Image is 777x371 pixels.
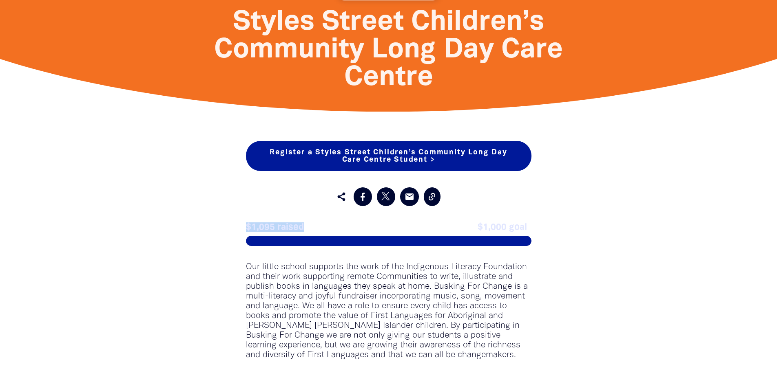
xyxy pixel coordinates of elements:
a: email [400,187,418,206]
a: Share [354,187,372,206]
p: Our little school supports the work of the Indigenous Literacy Foundation and their work supporti... [246,262,531,360]
a: Register a Styles Street Children’s Community Long Day Care Centre Student > [246,141,531,171]
span: $1,095 raised [246,222,389,232]
span: $1,000 goal [384,222,527,232]
i: email [405,192,414,202]
span: Styles Street Children’s Community Long Day Care Centre [214,10,563,90]
a: Post [377,187,395,206]
button: Copy Link [424,187,441,206]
